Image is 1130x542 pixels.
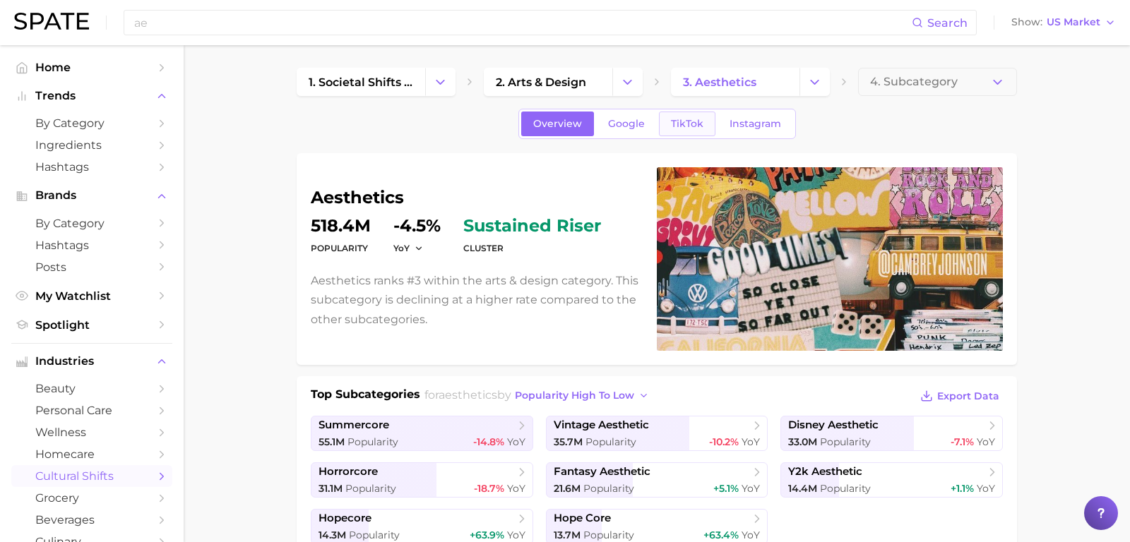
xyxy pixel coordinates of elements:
a: Overview [521,112,594,136]
span: Google [608,118,645,130]
span: YoY [977,482,995,495]
a: 2. arts & design [484,68,612,96]
span: Popularity [345,482,396,495]
span: Popularity [349,529,400,541]
span: -10.2% [709,435,739,448]
a: Home [11,56,172,78]
dd: -4.5% [393,217,441,234]
span: TikTok [671,118,703,130]
span: 4. Subcategory [870,76,958,88]
span: wellness [35,426,148,439]
img: SPATE [14,13,89,30]
span: Search [927,16,968,30]
span: YoY [507,529,525,541]
span: Instagram [730,118,781,130]
span: Home [35,61,148,74]
dt: Popularity [311,240,371,257]
span: YoY [742,529,760,541]
span: 14.4m [788,482,817,495]
span: Popularity [347,435,398,448]
button: Trends [11,85,172,107]
span: 31.1m [319,482,343,495]
span: Popularity [583,529,634,541]
span: 13.7m [554,529,581,541]
button: ShowUS Market [1008,13,1119,32]
span: +1.1% [951,482,974,495]
span: Popularity [583,482,634,495]
a: y2k aesthetic14.4m Popularity+1.1% YoY [780,462,1003,498]
span: US Market [1047,18,1100,26]
span: Show [1011,18,1042,26]
span: -14.8% [473,435,504,448]
span: 3. aesthetics [683,76,756,89]
span: 1. societal shifts & culture [309,76,413,89]
button: Brands [11,185,172,206]
span: Hashtags [35,239,148,252]
a: TikTok [659,112,715,136]
button: Change Category [799,68,830,96]
a: homecare [11,443,172,465]
button: Change Category [425,68,456,96]
button: Industries [11,351,172,372]
span: 2. arts & design [496,76,586,89]
span: +63.4% [703,529,739,541]
a: fantasy aesthetic21.6m Popularity+5.1% YoY [546,462,768,498]
button: popularity high to low [511,386,653,405]
h1: Top Subcategories [311,386,420,407]
dd: 518.4m [311,217,371,234]
button: Change Category [612,68,643,96]
span: YoY [742,435,760,448]
span: by Category [35,217,148,230]
span: -7.1% [951,435,974,448]
a: grocery [11,487,172,509]
a: 3. aesthetics [671,68,799,96]
a: by Category [11,212,172,234]
span: YoY [393,242,410,254]
a: vintage aesthetic35.7m Popularity-10.2% YoY [546,416,768,451]
span: Hashtags [35,160,148,174]
span: +5.1% [713,482,739,495]
a: Google [596,112,657,136]
span: beauty [35,382,148,395]
span: for by [424,388,653,402]
a: cultural shifts [11,465,172,487]
span: YoY [742,482,760,495]
p: Aesthetics ranks #3 within the arts & design category. This subcategory is declining at a higher ... [311,271,640,329]
span: +63.9% [470,529,504,541]
a: summercore55.1m Popularity-14.8% YoY [311,416,533,451]
span: Popularity [820,482,871,495]
span: Popularity [585,435,636,448]
a: wellness [11,421,172,443]
a: horrorcore31.1m Popularity-18.7% YoY [311,462,533,498]
span: cultural shifts [35,469,148,483]
button: 4. Subcategory [858,68,1017,96]
span: -18.7% [474,482,504,495]
a: Hashtags [11,156,172,178]
a: beauty [11,378,172,399]
button: YoY [393,242,424,254]
a: Spotlight [11,314,172,336]
span: YoY [977,435,995,448]
span: My Watchlist [35,289,148,303]
span: hopecore [319,512,371,525]
span: grocery [35,491,148,505]
span: Ingredients [35,138,148,152]
span: sustained riser [463,217,601,234]
span: Trends [35,90,148,102]
span: horrorcore [319,465,378,478]
span: popularity high to low [515,390,634,402]
span: y2k aesthetic [788,465,862,478]
span: beverages [35,513,148,526]
span: 35.7m [554,435,583,448]
span: homecare [35,447,148,461]
span: Spotlight [35,318,148,332]
span: by Category [35,116,148,130]
a: My Watchlist [11,285,172,307]
span: Brands [35,189,148,202]
span: 21.6m [554,482,581,495]
a: 1. societal shifts & culture [297,68,425,96]
dt: cluster [463,240,601,257]
span: vintage aesthetic [554,418,649,432]
span: disney aesthetic [788,418,879,432]
span: fantasy aesthetic [554,465,650,478]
